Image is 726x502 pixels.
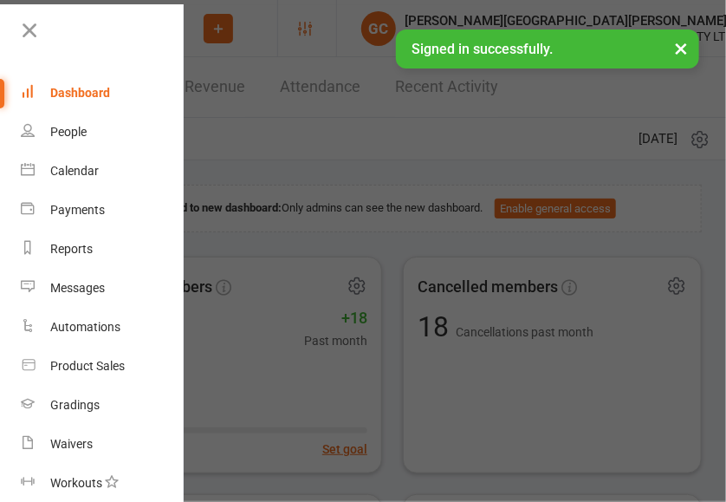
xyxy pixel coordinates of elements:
div: Gradings [50,398,100,412]
a: Messages [21,269,185,308]
div: Calendar [50,164,99,178]
a: Waivers [21,425,185,464]
div: Payments [50,203,105,217]
div: Dashboard [50,86,110,100]
a: Calendar [21,152,185,191]
a: Reports [21,230,185,269]
div: People [50,125,87,139]
div: Workouts [50,476,102,490]
div: Messages [50,281,105,295]
div: Waivers [50,437,93,451]
span: Signed in successfully. [412,41,553,57]
a: Gradings [21,386,185,425]
a: Product Sales [21,347,185,386]
a: People [21,113,185,152]
div: Reports [50,242,93,256]
a: Automations [21,308,185,347]
a: Payments [21,191,185,230]
div: Product Sales [50,359,125,373]
button: × [665,29,697,67]
a: Dashboard [21,74,185,113]
div: Automations [50,320,120,334]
